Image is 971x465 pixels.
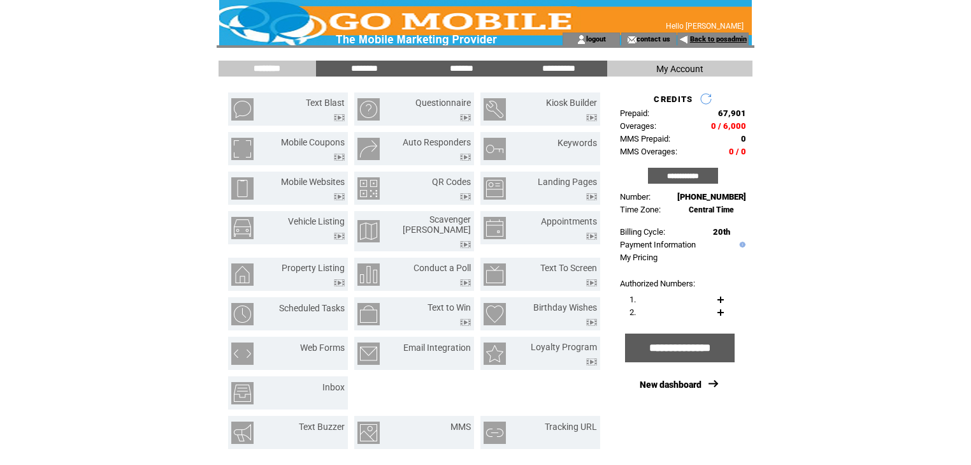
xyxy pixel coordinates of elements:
img: text-blast.png [231,98,254,121]
a: Questionnaire [415,98,471,108]
img: video.png [460,241,471,248]
img: account_icon.gif [577,34,586,45]
a: My Pricing [620,253,658,262]
img: help.gif [737,242,745,247]
span: Authorized Numbers: [620,279,695,288]
a: Scavenger [PERSON_NAME] [403,214,471,235]
a: Property Listing [282,263,345,273]
a: Text Blast [306,98,345,108]
img: loyalty-program.png [484,343,506,365]
img: mms.png [357,422,380,444]
a: Text to Win [428,302,471,313]
img: property-listing.png [231,263,254,286]
img: auto-responders.png [357,138,380,160]
a: Appointments [541,216,597,226]
a: Kiosk Builder [546,98,597,108]
img: email-integration.png [357,343,380,365]
img: questionnaire.png [357,98,380,121]
a: Loyalty Program [531,342,597,352]
img: backArrow.gif [679,34,689,45]
a: Mobile Websites [281,177,345,187]
img: video.png [586,114,597,121]
a: contact us [637,34,670,43]
img: web-forms.png [231,343,254,365]
img: contact_us_icon.gif [627,34,637,45]
img: qr-codes.png [357,177,380,200]
img: video.png [460,279,471,286]
img: video.png [586,358,597,365]
span: 0 [741,134,746,144]
span: 0 / 6,000 [711,121,746,131]
img: video.png [334,279,345,286]
a: Scheduled Tasks [279,303,345,313]
img: video.png [460,114,471,121]
img: kiosk-builder.png [484,98,506,121]
img: video.png [334,233,345,240]
a: Keywords [557,138,597,148]
a: Mobile Coupons [281,137,345,147]
img: landing-pages.png [484,177,506,200]
img: video.png [334,154,345,161]
span: Overages: [620,121,656,131]
img: video.png [586,233,597,240]
span: CREDITS [654,94,693,104]
img: conduct-a-poll.png [357,263,380,286]
a: MMS [450,422,471,432]
img: text-to-win.png [357,303,380,325]
img: video.png [460,193,471,200]
a: Payment Information [620,240,696,249]
span: Number: [620,192,651,202]
a: Inbox [322,382,345,392]
img: scheduled-tasks.png [231,303,254,325]
img: inbox.png [231,382,254,404]
img: video.png [460,154,471,161]
img: tracking-url.png [484,422,506,444]
img: birthday-wishes.png [484,303,506,325]
img: video.png [586,193,597,200]
img: video.png [460,319,471,326]
a: logout [586,34,606,43]
span: 67,901 [718,108,746,118]
span: Billing Cycle: [620,227,665,237]
a: Back to posadmin [690,35,747,43]
span: My Account [656,64,703,74]
span: Prepaid: [620,108,649,118]
a: Tracking URL [545,422,597,432]
a: New dashboard [640,380,701,390]
span: Hello [PERSON_NAME] [666,22,744,31]
span: 2. [629,307,636,317]
img: video.png [334,114,345,121]
a: Birthday Wishes [533,302,597,313]
img: video.png [586,319,597,326]
img: video.png [586,279,597,286]
a: QR Codes [432,177,471,187]
img: text-buzzer.png [231,422,254,444]
img: mobile-coupons.png [231,138,254,160]
img: mobile-websites.png [231,177,254,200]
a: Web Forms [300,343,345,353]
a: Text Buzzer [299,422,345,432]
a: Vehicle Listing [288,216,345,226]
a: Conduct a Poll [414,263,471,273]
span: MMS Prepaid: [620,134,670,144]
img: keywords.png [484,138,506,160]
span: Central Time [689,205,734,214]
img: scavenger-hunt.png [357,220,380,242]
img: video.png [334,193,345,200]
span: 0 / 0 [729,147,746,156]
a: Email Integration [403,343,471,353]
span: 1. [629,295,636,304]
span: Time Zone: [620,205,661,214]
span: 20th [713,227,730,237]
a: Auto Responders [403,137,471,147]
img: vehicle-listing.png [231,217,254,239]
a: Text To Screen [540,263,597,273]
img: text-to-screen.png [484,263,506,286]
span: MMS Overages: [620,147,677,156]
img: appointments.png [484,217,506,239]
span: [PHONE_NUMBER] [677,192,746,202]
a: Landing Pages [538,177,597,187]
